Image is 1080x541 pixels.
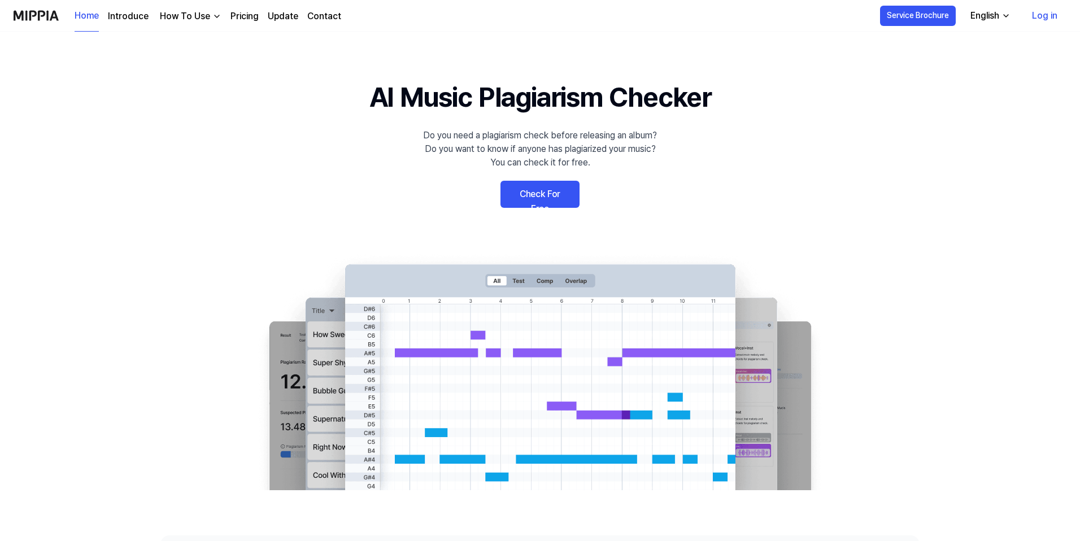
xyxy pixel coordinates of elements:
img: down [212,12,221,21]
img: main Image [246,253,834,490]
a: Introduce [108,10,149,23]
div: Do you need a plagiarism check before releasing an album? Do you want to know if anyone has plagi... [423,129,657,169]
h1: AI Music Plagiarism Checker [369,77,711,117]
button: Service Brochure [880,6,956,26]
button: How To Use [158,10,221,23]
div: English [968,9,1001,23]
a: Contact [307,10,341,23]
a: Pricing [230,10,259,23]
div: How To Use [158,10,212,23]
button: English [961,5,1017,27]
a: Check For Free [500,181,580,208]
a: Home [75,1,99,32]
a: Update [268,10,298,23]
